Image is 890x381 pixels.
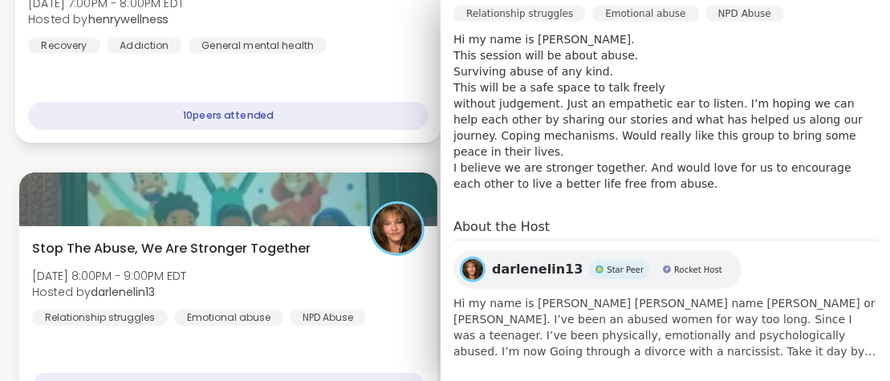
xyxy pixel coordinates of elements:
[107,37,182,53] div: Addiction
[32,268,186,284] span: [DATE] 8:00PM - 9:00PM EDT
[453,31,877,192] p: Hi my name is [PERSON_NAME]. This session will be about abuse. Surviving abuse of any kind. This ...
[453,217,877,241] h4: About the Host
[28,102,428,130] div: 10 peers attended
[189,37,327,53] div: General mental health
[592,6,698,22] div: Emotional abuse
[91,284,155,300] b: darlenelin13
[453,6,586,22] div: Relationship struggles
[453,250,742,289] a: darlenelin13darlenelin13Star PeerStar PeerRocket HostRocket Host
[32,310,168,326] div: Relationship struggles
[32,284,186,300] span: Hosted by
[453,295,877,359] span: Hi my name is [PERSON_NAME] [PERSON_NAME] name [PERSON_NAME] or [PERSON_NAME]. I’ve been an abuse...
[372,204,422,253] img: darlenelin13
[462,259,483,280] img: darlenelin13
[705,6,784,22] div: NPD Abuse
[595,265,603,274] img: Star Peer
[28,11,184,27] span: Hosted by
[663,265,671,274] img: Rocket Host
[28,37,100,53] div: Recovery
[607,264,644,276] span: Star Peer
[674,264,722,276] span: Rocket Host
[290,310,366,326] div: NPD Abuse
[174,310,283,326] div: Emotional abuse
[88,11,169,27] b: henrywellness
[32,239,311,258] span: Stop The Abuse, We Are Stronger Together
[492,260,583,279] span: darlenelin13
